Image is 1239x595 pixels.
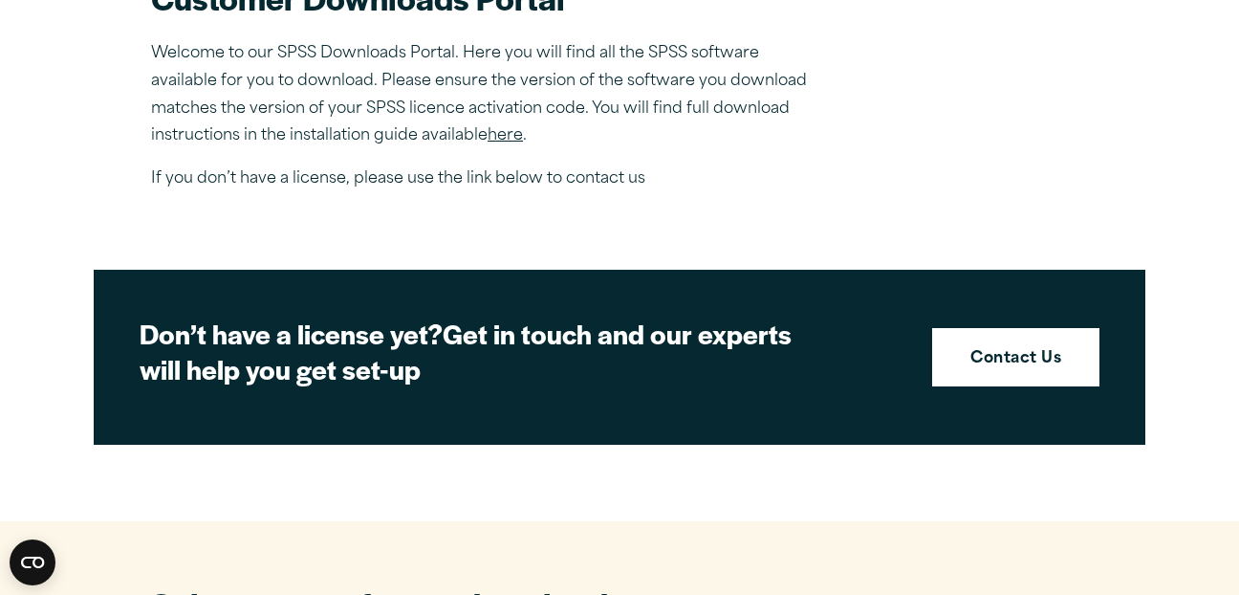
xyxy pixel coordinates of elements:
[10,540,55,585] button: Open CMP widget
[970,347,1061,372] strong: Contact Us
[488,128,523,143] a: here
[140,316,809,387] h2: Get in touch and our experts will help you get set-up
[140,314,443,352] strong: Don’t have a license yet?
[151,40,820,150] p: Welcome to our SPSS Downloads Portal. Here you will find all the SPSS software available for you ...
[151,165,820,193] p: If you don’t have a license, please use the link below to contact us
[932,328,1099,387] a: Contact Us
